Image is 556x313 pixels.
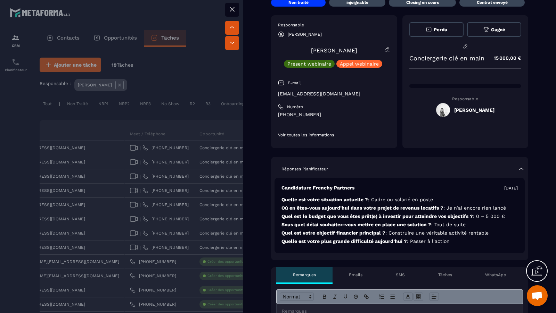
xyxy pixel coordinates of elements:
span: : Construire une véritable activité rentable [385,230,489,236]
p: SMS [396,272,405,278]
p: Numéro [287,104,303,110]
span: : Passer à l’action [407,238,450,244]
p: Quelle est votre situation actuelle ? [281,196,518,203]
h5: [PERSON_NAME] [454,107,494,113]
p: Emails [349,272,362,278]
button: Perdu [409,22,464,37]
p: [PHONE_NUMBER] [278,111,390,118]
p: Présent webinaire [287,61,331,66]
p: Candidature Frenchy Partners [281,185,354,191]
button: Gagné [467,22,521,37]
p: [DATE] [504,185,518,191]
span: : Je n’ai encore rien lancé [443,205,506,211]
p: Remarques [293,272,316,278]
span: Perdu [434,27,447,32]
p: Voir toutes les informations [278,132,390,138]
p: Appel webinaire [340,61,379,66]
div: Ouvrir le chat [527,285,548,306]
p: [EMAIL_ADDRESS][DOMAIN_NAME] [278,91,390,97]
p: E-mail [288,80,301,86]
p: Réponses Planificateur [281,166,328,172]
span: : 0 – 5 000 € [473,213,505,219]
p: Quelle est votre plus grande difficulté aujourd’hui ? [281,238,518,245]
p: Conciergerie clé en main [409,54,484,62]
p: Tâches [438,272,452,278]
a: [PERSON_NAME] [311,47,357,54]
span: Gagné [491,27,505,32]
p: WhatsApp [485,272,506,278]
p: Où en êtes-vous aujourd’hui dans votre projet de revenus locatifs ? [281,205,518,211]
p: Responsable [278,22,390,28]
p: Responsable [409,96,522,101]
span: : Tout de suite [431,222,466,227]
p: Quel est le budget que vous êtes prêt(e) à investir pour atteindre vos objectifs ? [281,213,518,220]
p: [PERSON_NAME] [288,32,322,37]
span: : Cadre ou salarié en poste [368,197,433,202]
p: 15 000,00 € [487,51,521,65]
p: Sous quel délai souhaitez-vous mettre en place une solution ? [281,221,518,228]
p: Quel est votre objectif financier principal ? [281,230,518,236]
